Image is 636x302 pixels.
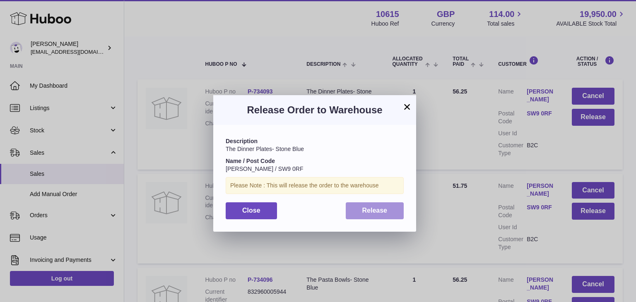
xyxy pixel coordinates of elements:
[226,202,277,219] button: Close
[226,165,303,172] span: [PERSON_NAME] / SW9 0RF
[242,207,260,214] span: Close
[402,102,412,112] button: ×
[362,207,388,214] span: Release
[226,177,404,194] div: Please Note : This will release the order to the warehouse
[226,138,258,144] strong: Description
[226,146,304,152] span: The Dinner Plates- Stone Blue
[226,158,275,164] strong: Name / Post Code
[226,103,404,117] h3: Release Order to Warehouse
[346,202,404,219] button: Release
